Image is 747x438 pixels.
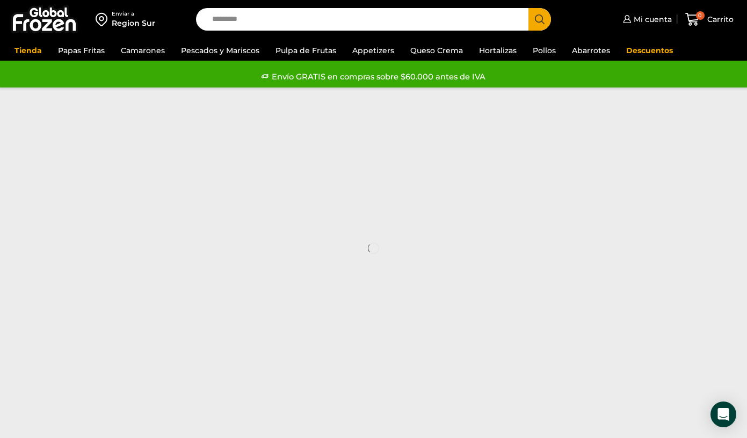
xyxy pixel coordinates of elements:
span: 0 [696,11,705,20]
a: Pollos [527,40,561,61]
a: Appetizers [347,40,400,61]
span: Mi cuenta [631,14,672,25]
a: Pescados y Mariscos [176,40,265,61]
button: Search button [528,8,551,31]
a: Tienda [9,40,47,61]
a: Papas Fritas [53,40,110,61]
a: Pulpa de Frutas [270,40,342,61]
a: Descuentos [621,40,678,61]
a: Mi cuenta [620,9,672,30]
a: Camarones [115,40,170,61]
span: Carrito [705,14,734,25]
div: Enviar a [112,10,155,18]
div: Open Intercom Messenger [710,401,736,427]
a: 0 Carrito [683,7,736,32]
a: Hortalizas [474,40,522,61]
a: Queso Crema [405,40,468,61]
img: address-field-icon.svg [96,10,112,28]
div: Region Sur [112,18,155,28]
a: Abarrotes [567,40,615,61]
